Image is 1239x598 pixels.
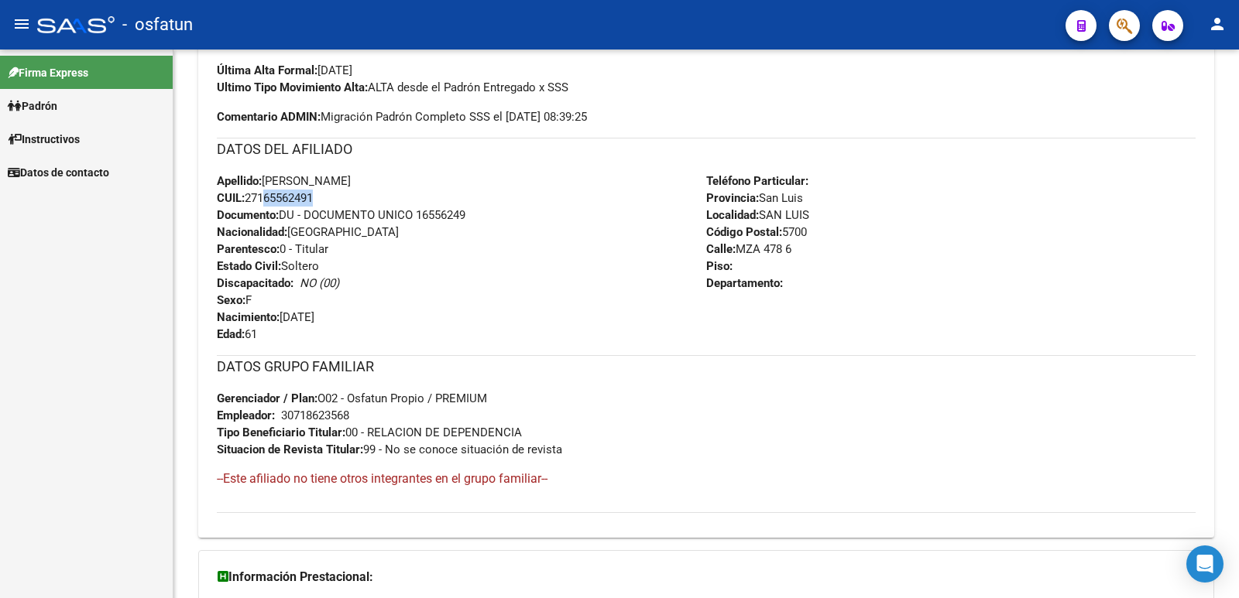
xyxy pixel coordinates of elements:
[706,276,783,290] strong: Departamento:
[706,191,803,205] span: San Luis
[706,174,808,188] strong: Teléfono Particular:
[217,327,257,341] span: 61
[706,242,736,256] strong: Calle:
[218,566,1195,588] h3: Información Prestacional:
[217,110,321,124] strong: Comentario ADMIN:
[217,391,317,405] strong: Gerenciador / Plan:
[217,80,568,94] span: ALTA desde el Padrón Entregado x SSS
[217,138,1196,160] h3: DATOS DEL AFILIADO
[217,356,1196,378] h3: DATOS GRUPO FAMILIAR
[217,293,252,307] span: F
[217,208,465,222] span: DU - DOCUMENTO UNICO 16556249
[281,407,349,424] div: 30718623568
[8,97,57,114] span: Padrón
[706,208,759,222] strong: Localidad:
[217,63,317,77] strong: Última Alta Formal:
[12,15,31,33] mat-icon: menu
[706,191,759,205] strong: Provincia:
[300,276,339,290] i: NO (00)
[217,63,352,77] span: [DATE]
[217,225,287,239] strong: Nacionalidad:
[8,131,80,148] span: Instructivos
[217,391,487,405] span: O02 - Osfatun Propio / PREMIUM
[217,108,587,125] span: Migración Padrón Completo SSS el [DATE] 08:39:25
[217,191,313,205] span: 27165562491
[217,443,363,456] strong: Situacion de Revista Titular:
[1186,545,1224,583] div: Open Intercom Messenger
[217,225,399,239] span: [GEOGRAPHIC_DATA]
[217,470,1196,487] h4: --Este afiliado no tiene otros integrantes en el grupo familiar--
[217,276,293,290] strong: Discapacitado:
[706,242,791,256] span: MZA 478 6
[706,259,733,273] strong: Piso:
[217,310,280,324] strong: Nacimiento:
[122,8,193,42] span: - osfatun
[217,174,351,188] span: [PERSON_NAME]
[1208,15,1227,33] mat-icon: person
[706,225,782,239] strong: Código Postal:
[217,80,368,94] strong: Ultimo Tipo Movimiento Alta:
[217,259,281,273] strong: Estado Civil:
[217,310,314,324] span: [DATE]
[217,174,262,188] strong: Apellido:
[217,208,279,222] strong: Documento:
[8,64,88,81] span: Firma Express
[217,443,562,456] span: 99 - No se conoce situación de revista
[217,293,245,307] strong: Sexo:
[8,164,109,181] span: Datos de contacto
[217,425,522,439] span: 00 - RELACION DE DEPENDENCIA
[217,327,245,341] strong: Edad:
[217,191,245,205] strong: CUIL:
[217,242,328,256] span: 0 - Titular
[706,225,807,239] span: 5700
[217,242,280,256] strong: Parentesco:
[217,259,319,273] span: Soltero
[217,425,345,439] strong: Tipo Beneficiario Titular:
[217,408,275,422] strong: Empleador:
[706,208,809,222] span: SAN LUIS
